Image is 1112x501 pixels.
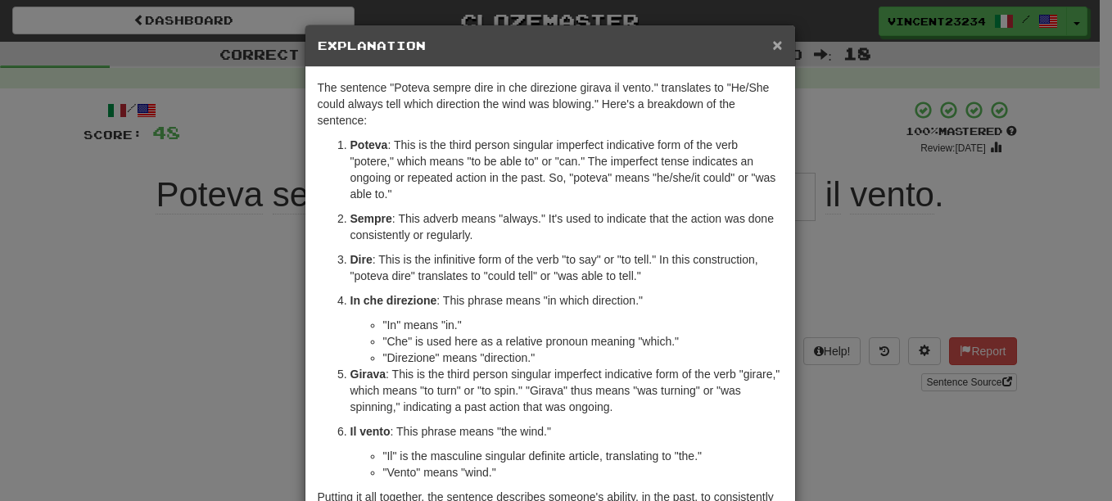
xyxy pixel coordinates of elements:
li: "Il" is the masculine singular definite article, translating to "the." [383,448,783,464]
strong: Dire [350,253,373,266]
p: : This phrase means "in which direction." [350,292,783,309]
span: × [772,35,782,54]
li: "Vento" means "wind." [383,464,783,481]
p: : This adverb means "always." It's used to indicate that the action was done consistently or regu... [350,210,783,243]
li: "Che" is used here as a relative pronoun meaning "which." [383,333,783,350]
h5: Explanation [318,38,783,54]
strong: Il vento [350,425,391,438]
strong: Poteva [350,138,388,151]
p: The sentence "Poteva sempre dire in che direzione girava il vento." translates to "He/She could a... [318,79,783,129]
li: "Direzione" means "direction." [383,350,783,366]
strong: Girava [350,368,386,381]
strong: In che direzione [350,294,437,307]
strong: Sempre [350,212,392,225]
p: : This is the infinitive form of the verb "to say" or "to tell." In this construction, "poteva di... [350,251,783,284]
li: "In" means "in." [383,317,783,333]
p: : This is the third person singular imperfect indicative form of the verb "girare," which means "... [350,366,783,415]
button: Close [772,36,782,53]
p: : This phrase means "the wind." [350,423,783,440]
p: : This is the third person singular imperfect indicative form of the verb "potere," which means "... [350,137,783,202]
